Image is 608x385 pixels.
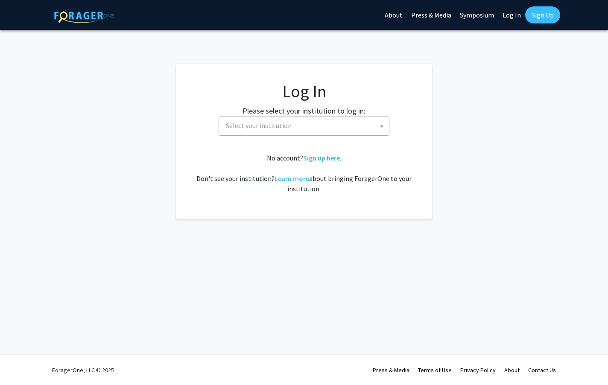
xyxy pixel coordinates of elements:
span: Select your institution [222,117,389,134]
div: ForagerOne, LLC © 2025 [52,355,114,385]
a: Privacy Policy [460,366,496,374]
h1: Log In [193,81,415,102]
img: ForagerOne Logo [54,8,114,23]
a: Sign Up [525,6,560,23]
a: Learn more about bringing ForagerOne to your institution [275,174,309,183]
a: Sign up here [303,154,340,162]
span: Select your institution [219,117,389,136]
span: Select your institution [226,121,292,130]
label: Please select your institution to log in: [243,105,365,117]
a: Contact Us [528,366,556,374]
div: No account? . Don't see your institution? about bringing ForagerOne to your institution. [193,153,415,194]
a: About [504,366,520,374]
a: Terms of Use [418,366,452,374]
a: Press & Media [373,366,409,374]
